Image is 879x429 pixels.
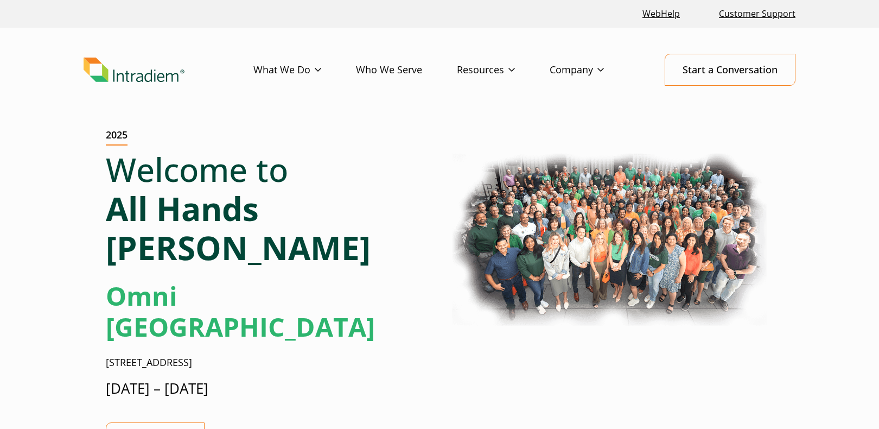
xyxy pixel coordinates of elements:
strong: All Hands [106,186,259,231]
a: Link opens in a new window [638,2,684,26]
h1: Welcome to [106,150,431,267]
strong: [PERSON_NAME] [106,225,371,270]
p: [STREET_ADDRESS] [106,356,431,370]
a: What We Do [253,54,356,86]
a: Company [550,54,639,86]
a: Customer Support [715,2,800,26]
img: Intradiem [84,58,184,83]
a: Link to homepage of Intradiem [84,58,253,83]
a: Who We Serve [356,54,457,86]
strong: Omni [GEOGRAPHIC_DATA] [106,278,375,345]
a: Resources [457,54,550,86]
p: [DATE] – [DATE] [106,378,431,399]
a: Start a Conversation [665,54,795,86]
h2: 2025 [106,129,128,146]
